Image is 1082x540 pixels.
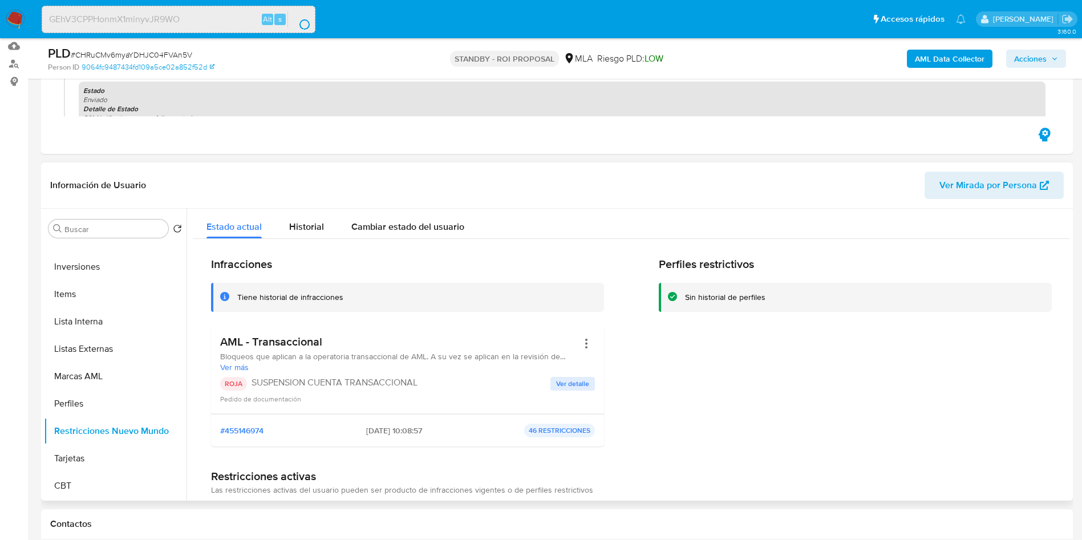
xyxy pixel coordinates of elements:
[915,50,984,68] b: AML Data Collector
[48,62,79,72] b: Person ID
[44,445,187,472] button: Tarjetas
[564,52,593,65] div: MLA
[44,308,187,335] button: Lista Interna
[450,51,559,67] p: STANDBY - ROI PROPOSAL
[64,224,164,234] input: Buscar
[50,180,146,191] h1: Información de Usuario
[71,49,192,60] span: # CHRuCMv6myaYDHJC04FVAn5V
[48,44,71,62] b: PLD
[44,335,187,363] button: Listas Externas
[956,14,966,24] a: Notificaciones
[1014,50,1047,68] span: Acciones
[993,14,1057,25] p: gustavo.deseta@mercadolibre.com
[44,253,187,281] button: Inversiones
[53,224,62,233] button: Buscar
[44,417,187,445] button: Restricciones Nuevo Mundo
[597,52,663,65] span: Riesgo PLD:
[881,13,945,25] span: Accesos rápidos
[1006,50,1066,68] button: Acciones
[263,14,272,25] span: Alt
[278,14,282,25] span: s
[645,52,663,65] span: LOW
[44,390,187,417] button: Perfiles
[925,172,1064,199] button: Ver Mirada por Persona
[44,281,187,308] button: Items
[44,363,187,390] button: Marcas AML
[82,62,214,72] a: 9064fc9487434fd109a5ce02a852f52d
[42,12,315,27] input: Buscar usuario o caso...
[1061,13,1073,25] a: Salir
[44,472,187,500] button: CBT
[1057,27,1076,36] span: 3.160.0
[50,518,1064,530] h1: Contactos
[173,224,182,237] button: Volver al orden por defecto
[907,50,992,68] button: AML Data Collector
[287,11,311,27] button: search-icon
[939,172,1037,199] span: Ver Mirada por Persona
